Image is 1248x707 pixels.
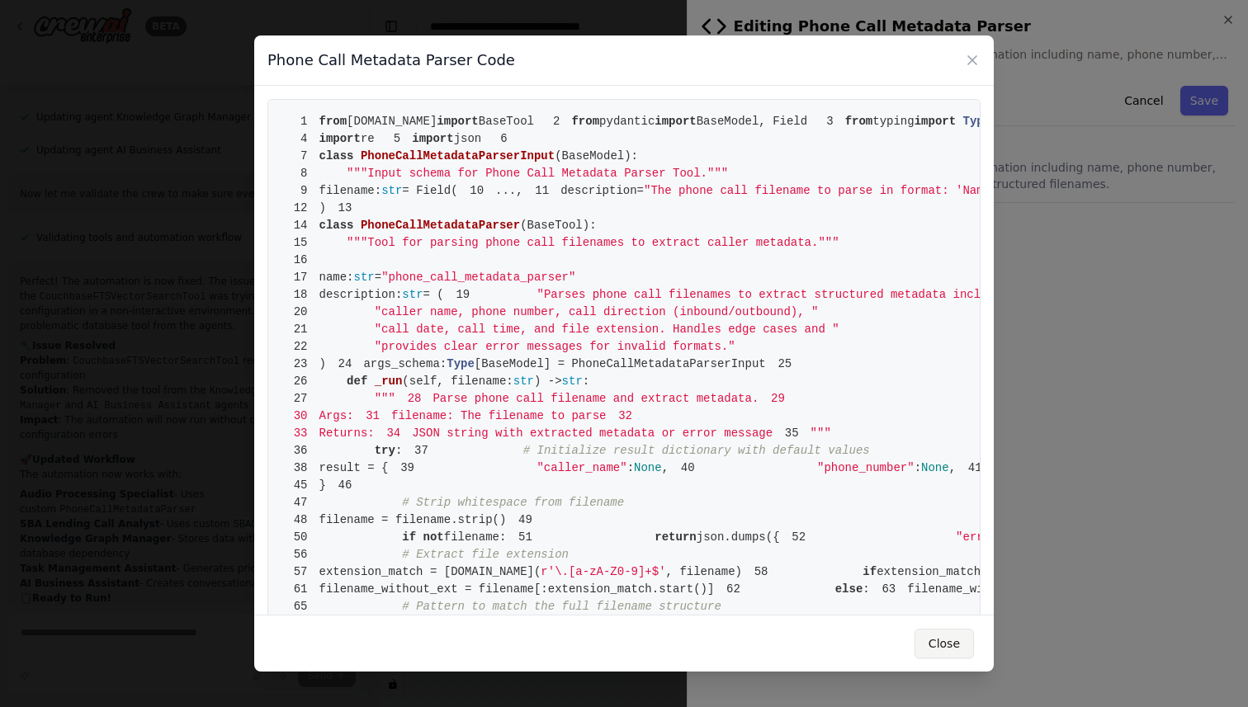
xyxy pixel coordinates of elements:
span: import [319,132,361,145]
span: from [571,115,599,128]
span: return [655,530,696,544]
span: extension_match = [DOMAIN_NAME]( [319,565,541,578]
span: 5 [375,130,413,148]
span: ) [281,357,326,370]
span: 49 [506,511,544,529]
span: if [863,565,877,578]
span: import [915,115,956,128]
span: [DOMAIN_NAME] [347,115,437,128]
span: 46 [326,477,364,494]
span: re [361,132,375,145]
span: 62 [714,581,752,598]
span: class [319,149,354,163]
span: 57 [281,563,319,581]
span: 33 [281,425,319,442]
span: "caller name, phone number, call direction (inbound/outbound), " [375,305,819,318]
span: JSON string with extracted metadata or error message [375,427,773,440]
span: json [454,132,482,145]
span: try [375,444,395,457]
span: 32 [606,408,644,425]
span: str [402,288,423,301]
span: 30 [281,408,319,425]
span: "phone_number" [817,461,915,474]
span: "Parses phone call filenames to extract structured metadata including " [537,288,1029,301]
button: Close [915,629,974,658]
span: : [395,444,402,457]
span: 23 [281,356,319,373]
span: r'\.[a-zA-Z0-9]+$' [541,565,665,578]
span: class [319,219,354,232]
span: """Tool for parsing phone call filenames to extract caller metadata.""" [347,236,839,249]
span: # Pattern to match the full filename structure [402,600,721,613]
span: Args: [281,409,354,422]
span: str [513,375,534,388]
span: BaseTool [527,219,583,232]
span: 13 [326,200,364,217]
span: "phone_call_metadata_parser" [381,271,575,284]
span: filename_without_ext = filename[:extension_match.start()] [281,582,714,596]
span: PhoneCallMetadataParser [361,219,520,232]
span: 52 [780,529,818,546]
span: str [354,271,375,284]
span: import [655,115,696,128]
span: """ [811,427,831,440]
span: 6 [481,130,519,148]
span: """Input schema for Phone Call Metadata Parser Tool.""" [347,167,728,180]
span: 28 [395,390,433,408]
span: 37 [402,442,440,460]
span: ): [624,149,638,163]
span: # Strip whitespace from filename [402,496,624,509]
span: pydantic [599,115,655,128]
span: 14 [281,217,319,234]
span: extension_match: [877,565,987,578]
span: filename: [444,530,507,544]
span: } [281,478,326,492]
span: filename_without_ext = filename [870,582,1123,596]
span: "call date, call time, and file extension. Handles edge cases and " [375,323,839,336]
span: ( [555,149,561,163]
span: 11 [523,182,561,200]
span: filename = filename.strip() [281,513,506,526]
h3: Phone Call Metadata Parser Code [267,49,515,72]
span: = Field( [402,184,457,197]
span: 34 [375,425,413,442]
span: "caller_name" [537,461,626,474]
span: : [627,461,634,474]
span: 38 [281,460,319,477]
span: from [845,115,873,128]
span: 58 [742,563,780,581]
span: 36 [281,442,319,460]
span: 65 [281,598,319,615]
span: 16 [281,252,319,269]
span: 1 [281,113,319,130]
span: not [423,530,444,544]
span: # Initialize result dictionary with default values [523,444,870,457]
span: ): [583,219,597,232]
span: name: [319,271,354,284]
span: Type [963,115,991,128]
span: 12 [281,200,319,217]
span: PhoneCallMetadataParserInput [361,149,555,163]
span: 48 [281,511,319,529]
span: 8 [281,165,319,182]
span: 50 [281,529,319,546]
span: 51 [506,529,544,546]
span: args_schema: [363,357,447,370]
span: 7 [281,148,319,165]
span: description: [319,288,403,301]
span: 17 [281,269,319,286]
span: else [835,582,863,596]
span: : [583,375,589,388]
span: BaseModel, Field [697,115,807,128]
span: 56 [281,546,319,563]
span: Type [447,357,475,370]
span: result = { [281,461,389,474]
span: : [915,461,921,474]
span: : [863,582,869,596]
span: None [634,461,662,474]
span: import [412,132,453,145]
span: self, filename: [409,375,513,388]
span: 4 [281,130,319,148]
span: [BaseModel] = PhoneCallMetadataParserInput [475,357,766,370]
span: 20 [281,304,319,321]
